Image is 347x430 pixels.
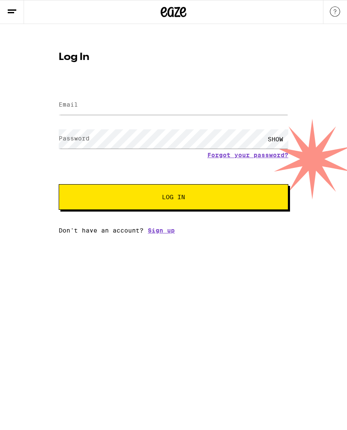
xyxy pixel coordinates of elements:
input: Email [59,96,288,115]
div: Don't have an account? [59,227,288,234]
label: Password [59,135,90,142]
label: Email [59,101,78,108]
iframe: Opens a widget where you can find more information [292,404,338,426]
a: Forgot your password? [207,152,288,158]
button: Log In [59,184,288,210]
div: SHOW [263,129,288,149]
a: Sign up [148,227,175,234]
span: Log In [162,194,185,200]
h1: Log In [59,52,288,63]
